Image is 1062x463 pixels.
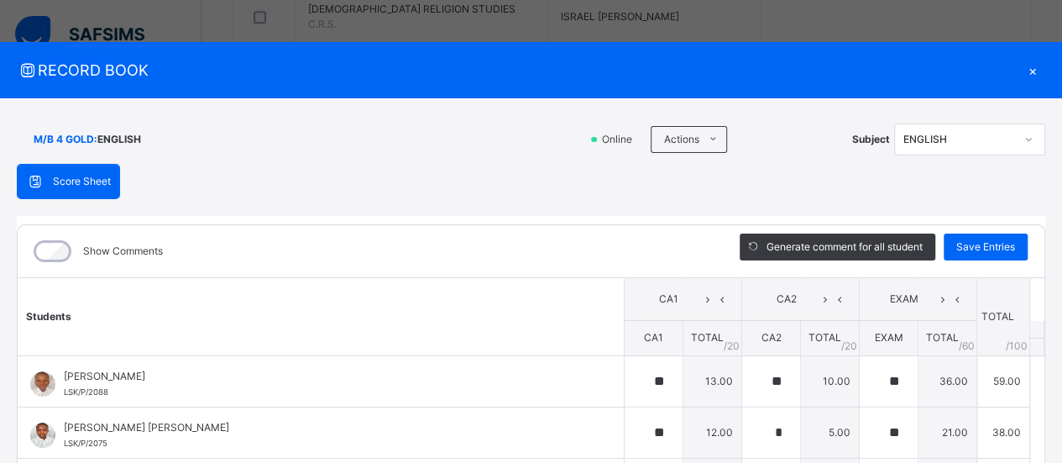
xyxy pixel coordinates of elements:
[852,132,890,147] span: Subject
[637,292,700,307] span: CA1
[64,369,586,384] span: [PERSON_NAME]
[724,339,740,354] span: / 20
[34,132,97,147] span: M/B 4 GOLD :
[64,439,107,448] span: LSK/P/2075
[761,331,781,344] span: CA2
[1006,339,1028,354] span: /100
[800,407,859,458] td: 5.00
[53,174,111,189] span: Score Sheet
[918,355,976,407] td: 36.00
[64,387,108,397] span: LSK/P/2088
[30,423,55,448] img: LSK_P_2075.png
[683,407,741,458] td: 12.00
[956,239,1015,255] span: Save Entries
[766,239,923,255] span: Generate comment for all student
[976,355,1029,407] td: 59.00
[600,132,642,147] span: Online
[800,355,859,407] td: 10.00
[683,355,741,407] td: 13.00
[30,371,55,397] img: LSK_P_2088.png
[64,420,586,435] span: [PERSON_NAME] [PERSON_NAME]
[959,339,975,354] span: / 60
[874,331,902,344] span: EXAM
[808,331,840,344] span: TOTAL
[841,339,857,354] span: / 20
[690,331,723,344] span: TOTAL
[97,132,141,147] span: ENGLISH
[664,132,699,147] span: Actions
[925,331,958,344] span: TOTAL
[976,407,1029,458] td: 38.00
[644,331,663,344] span: CA1
[755,292,818,307] span: CA2
[918,407,976,458] td: 21.00
[1020,59,1045,82] div: ×
[903,132,1014,147] div: ENGLISH
[976,278,1029,356] th: TOTAL
[83,244,163,259] label: Show Comments
[872,292,935,307] span: EXAM
[17,59,1020,82] span: RECORD BOOK
[26,310,71,323] span: Students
